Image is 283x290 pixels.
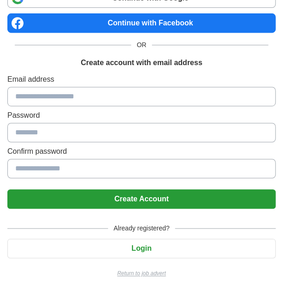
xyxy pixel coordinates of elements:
a: Return to job advert [7,269,276,278]
span: OR [131,40,152,50]
a: Login [7,244,276,252]
span: Already registered? [108,224,175,233]
label: Password [7,110,276,121]
button: Create Account [7,189,276,209]
h1: Create account with email address [81,57,202,68]
a: Continue with Facebook [7,13,276,33]
button: Login [7,239,276,258]
label: Confirm password [7,146,276,157]
label: Email address [7,74,276,85]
